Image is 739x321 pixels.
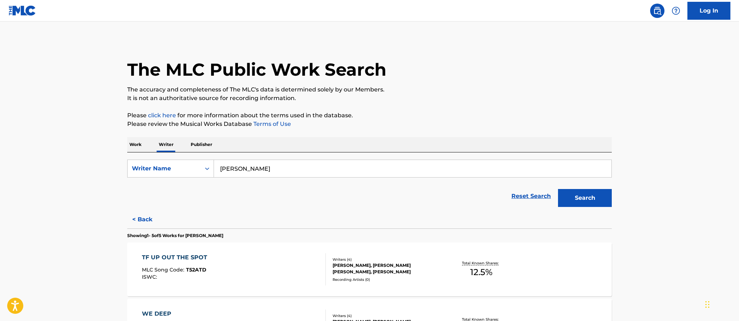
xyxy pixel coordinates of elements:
p: Total Known Shares: [462,260,500,266]
a: Public Search [650,4,664,18]
a: Log In [687,2,730,20]
button: Search [558,189,612,207]
a: TF UP OUT THE SPOTMLC Song Code:T52ATDISWC:Writers (4)[PERSON_NAME], [PERSON_NAME] [PERSON_NAME],... [127,242,612,296]
a: Reset Search [508,188,554,204]
div: Help [669,4,683,18]
p: Showing 1 - 5 of 5 Works for [PERSON_NAME] [127,232,223,239]
a: click here [148,112,176,119]
div: Writers ( 4 ) [333,313,441,318]
img: MLC Logo [9,5,36,16]
p: Publisher [189,137,214,152]
div: TF UP OUT THE SPOT [142,253,211,262]
span: 12.5 % [470,266,492,279]
div: Drag [705,294,710,315]
div: Writers ( 4 ) [333,257,441,262]
p: Writer [157,137,176,152]
span: T52ATD [186,266,206,273]
form: Search Form [127,160,612,211]
h1: The MLC Public Work Search [127,59,386,80]
p: The accuracy and completeness of The MLC's data is determined solely by our Members. [127,85,612,94]
p: Please for more information about the terms used in the database. [127,111,612,120]
button: < Back [127,211,170,228]
p: Please review the Musical Works Database [127,120,612,128]
iframe: Chat Widget [703,287,739,321]
p: It is not an authoritative source for recording information. [127,94,612,103]
div: WE DEEP [142,310,210,318]
div: Recording Artists ( 0 ) [333,277,441,282]
img: search [653,6,662,15]
p: Work [127,137,144,152]
img: help [672,6,680,15]
span: ISWC : [142,274,159,280]
span: MLC Song Code : [142,266,186,273]
div: [PERSON_NAME], [PERSON_NAME] [PERSON_NAME], [PERSON_NAME] [333,262,441,275]
div: Writer Name [132,164,196,173]
a: Terms of Use [252,121,291,127]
